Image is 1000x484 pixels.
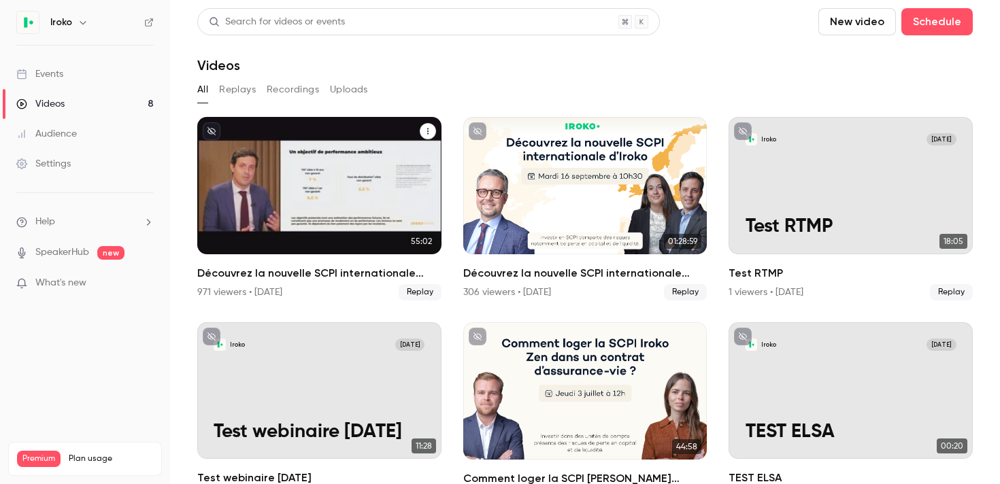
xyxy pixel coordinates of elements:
[16,215,154,229] li: help-dropdown-opener
[412,438,436,453] span: 11:28
[927,339,956,351] span: [DATE]
[97,246,124,260] span: new
[469,328,486,345] button: unpublished
[399,284,441,300] span: Replay
[463,117,707,300] a: 01:28:59Découvrez la nouvelle SCPI internationale d'Iroko306 viewers • [DATE]Replay
[729,265,973,281] h2: Test RTMP
[267,79,319,101] button: Recordings
[937,438,967,453] span: 00:20
[761,341,776,349] p: Iroko
[35,245,89,260] a: SpeakerHub
[50,16,72,29] h6: Iroko
[16,97,65,111] div: Videos
[35,276,86,290] span: What's new
[197,57,240,73] h1: Videos
[16,127,77,141] div: Audience
[35,215,55,229] span: Help
[734,328,752,345] button: unpublished
[197,286,282,299] div: 971 viewers • [DATE]
[395,339,425,351] span: [DATE]
[197,117,441,300] li: Découvrez la nouvelle SCPI internationale signée Iroko
[761,135,776,143] p: Iroko
[197,79,208,101] button: All
[219,79,256,101] button: Replays
[17,451,61,467] span: Premium
[818,8,896,35] button: New video
[729,117,973,300] li: Test RTMP
[729,117,973,300] a: Test RTMPIroko[DATE]Test RTMP18:05Test RTMP1 viewers • [DATE]Replay
[664,284,707,300] span: Replay
[16,67,63,81] div: Events
[69,453,153,464] span: Plan usage
[930,284,973,300] span: Replay
[197,8,973,476] section: Videos
[197,117,441,300] a: 55:02Découvrez la nouvelle SCPI internationale signée [PERSON_NAME]971 viewers • [DATE]Replay
[407,234,436,249] span: 55:02
[463,117,707,300] li: Découvrez la nouvelle SCPI internationale d'Iroko
[214,421,424,443] p: Test webinaire [DATE]
[230,341,245,349] p: Iroko
[197,265,441,281] h2: Découvrez la nouvelle SCPI internationale signée [PERSON_NAME]
[901,8,973,35] button: Schedule
[203,328,220,345] button: unpublished
[463,286,551,299] div: 306 viewers • [DATE]
[927,133,956,145] span: [DATE]
[469,122,486,140] button: unpublished
[664,234,701,249] span: 01:28:59
[203,122,220,140] button: unpublished
[17,12,39,33] img: Iroko
[209,15,345,29] div: Search for videos or events
[330,79,368,101] button: Uploads
[16,157,71,171] div: Settings
[939,234,967,249] span: 18:05
[672,439,701,454] span: 44:58
[729,286,803,299] div: 1 viewers • [DATE]
[746,421,956,443] p: TEST ELSA
[746,215,956,237] p: Test RTMP
[734,122,752,140] button: unpublished
[463,265,707,281] h2: Découvrez la nouvelle SCPI internationale d'Iroko
[137,277,154,290] iframe: Noticeable Trigger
